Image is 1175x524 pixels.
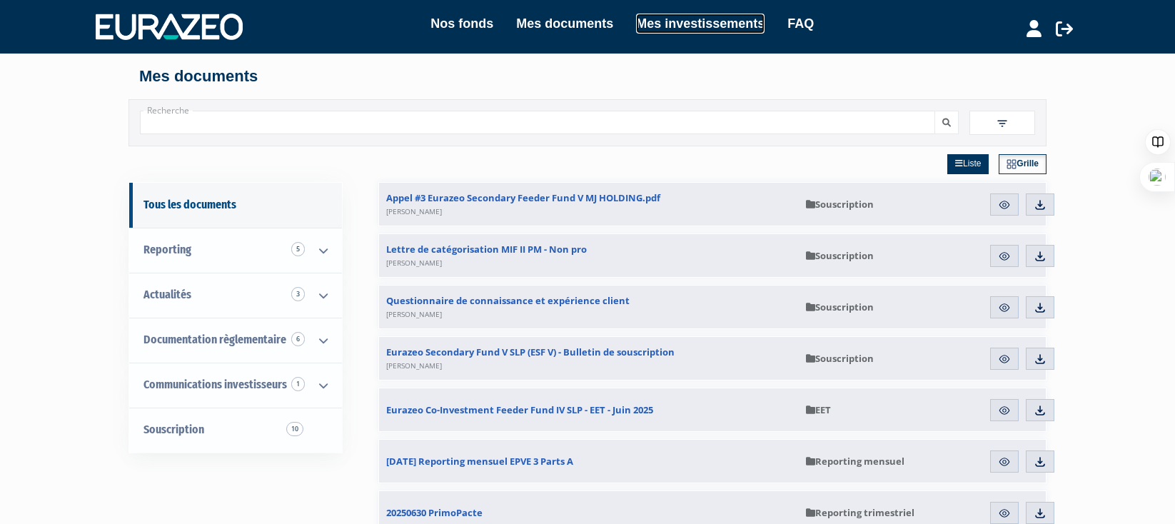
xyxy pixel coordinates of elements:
img: eye.svg [998,301,1011,314]
a: Tous les documents [129,183,342,228]
span: [PERSON_NAME] [386,258,442,268]
img: eye.svg [998,198,1011,211]
span: 3 [291,287,305,301]
span: 20250630 PrimoPacte [386,506,483,519]
img: eye.svg [998,455,1011,468]
img: eye.svg [998,507,1011,520]
span: 6 [291,332,305,346]
span: Reporting trimestriel [806,506,914,519]
img: filter.svg [996,117,1009,130]
img: download.svg [1034,455,1047,468]
input: Recherche [140,111,935,134]
span: Documentation règlementaire [143,333,286,346]
a: Lettre de catégorisation MIF II PM - Non pro[PERSON_NAME] [379,234,799,277]
a: Reporting 5 [129,228,342,273]
span: Lettre de catégorisation MIF II PM - Non pro [386,243,587,268]
span: Souscription [806,352,874,365]
img: download.svg [1034,507,1047,520]
span: 10 [286,422,303,436]
span: 1 [291,377,305,391]
a: Questionnaire de connaissance et expérience client[PERSON_NAME] [379,286,799,328]
span: [PERSON_NAME] [386,206,442,216]
a: Nos fonds [430,14,493,34]
span: [DATE] Reporting mensuel EPVE 3 Parts A [386,455,573,468]
span: Souscription [806,198,874,211]
img: download.svg [1034,404,1047,417]
a: FAQ [787,14,814,34]
a: [DATE] Reporting mensuel EPVE 3 Parts A [379,440,799,483]
span: Appel #3 Eurazeo Secondary Feeder Fund V MJ HOLDING.pdf [386,191,660,217]
img: 1732889491-logotype_eurazeo_blanc_rvb.png [96,14,243,39]
span: Eurazeo Secondary Fund V SLP (ESF V) - Bulletin de souscription [386,346,675,371]
span: Reporting mensuel [806,455,904,468]
span: [PERSON_NAME] [386,361,442,371]
img: grid.svg [1007,159,1017,169]
a: Appel #3 Eurazeo Secondary Feeder Fund V MJ HOLDING.pdf[PERSON_NAME] [379,183,799,226]
img: download.svg [1034,353,1047,366]
span: Souscription [806,249,874,262]
img: eye.svg [998,353,1011,366]
a: Mes documents [516,14,613,34]
a: Eurazeo Co-Investment Feeder Fund IV SLP - EET - Juin 2025 [379,388,799,431]
img: eye.svg [998,250,1011,263]
a: Documentation règlementaire 6 [129,318,342,363]
img: download.svg [1034,301,1047,314]
span: Communications investisseurs [143,378,287,391]
span: EET [806,403,831,416]
a: Grille [999,154,1047,174]
a: Souscription10 [129,408,342,453]
span: Actualités [143,288,191,301]
a: Eurazeo Secondary Fund V SLP (ESF V) - Bulletin de souscription[PERSON_NAME] [379,337,799,380]
a: Liste [947,154,989,174]
span: Souscription [806,301,874,313]
span: Souscription [143,423,204,436]
img: download.svg [1034,250,1047,263]
a: Actualités 3 [129,273,342,318]
img: eye.svg [998,404,1011,417]
h4: Mes documents [139,68,1036,85]
span: [PERSON_NAME] [386,309,442,319]
a: Mes investissements [636,14,765,34]
a: Communications investisseurs 1 [129,363,342,408]
span: Reporting [143,243,191,256]
span: Questionnaire de connaissance et expérience client [386,294,630,320]
span: Eurazeo Co-Investment Feeder Fund IV SLP - EET - Juin 2025 [386,403,653,416]
span: 5 [291,242,305,256]
img: download.svg [1034,198,1047,211]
